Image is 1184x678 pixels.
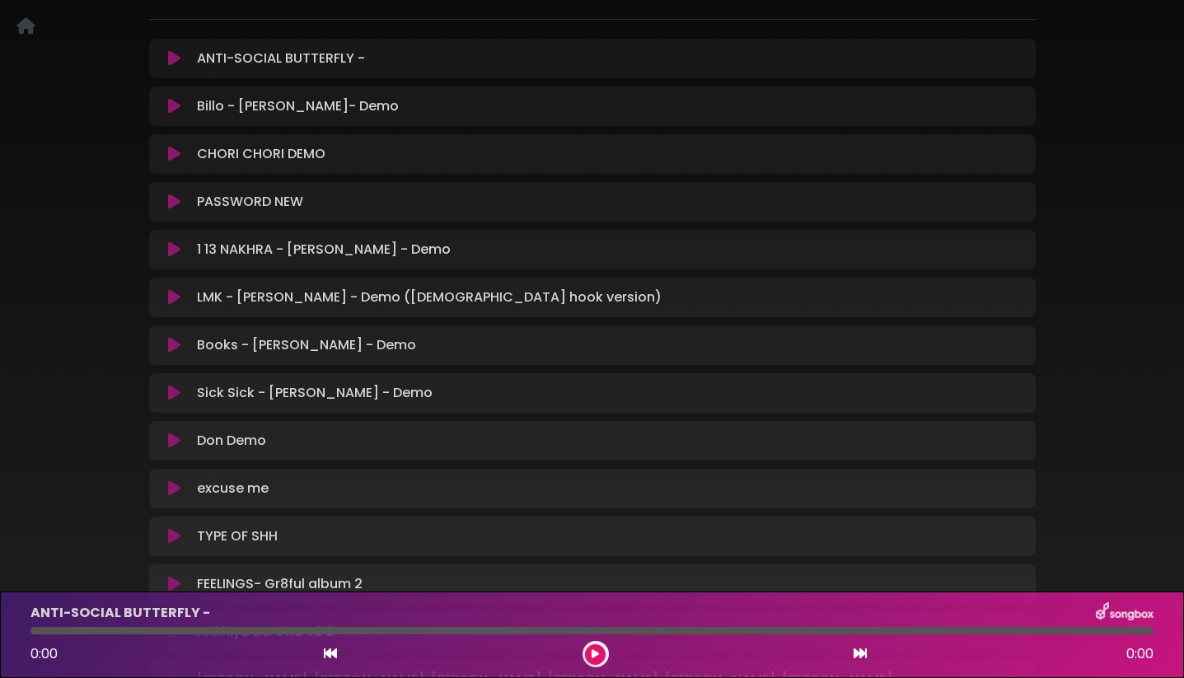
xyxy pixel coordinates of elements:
span: 0:00 [1126,644,1154,664]
p: FEELINGS- Gr8ful album 2 [197,574,363,594]
p: LMK - [PERSON_NAME] - Demo ([DEMOGRAPHIC_DATA] hook version) [197,288,662,307]
p: Sick Sick - [PERSON_NAME] - Demo [197,383,433,403]
p: Don Demo [197,431,266,451]
img: songbox-logo-white.png [1096,602,1154,624]
p: ANTI-SOCIAL BUTTERFLY - [30,603,210,623]
p: 1 13 NAKHRA - [PERSON_NAME] - Demo [197,240,451,260]
p: Books - [PERSON_NAME] - Demo [197,335,416,355]
p: CHORI CHORI DEMO [197,144,325,164]
p: ANTI-SOCIAL BUTTERFLY - [197,49,365,68]
p: PASSWORD NEW [197,192,303,212]
p: excuse me [197,479,269,498]
span: 0:00 [30,644,58,663]
p: Billo - [PERSON_NAME]- Demo [197,96,399,116]
p: TYPE OF SHH [197,526,278,546]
